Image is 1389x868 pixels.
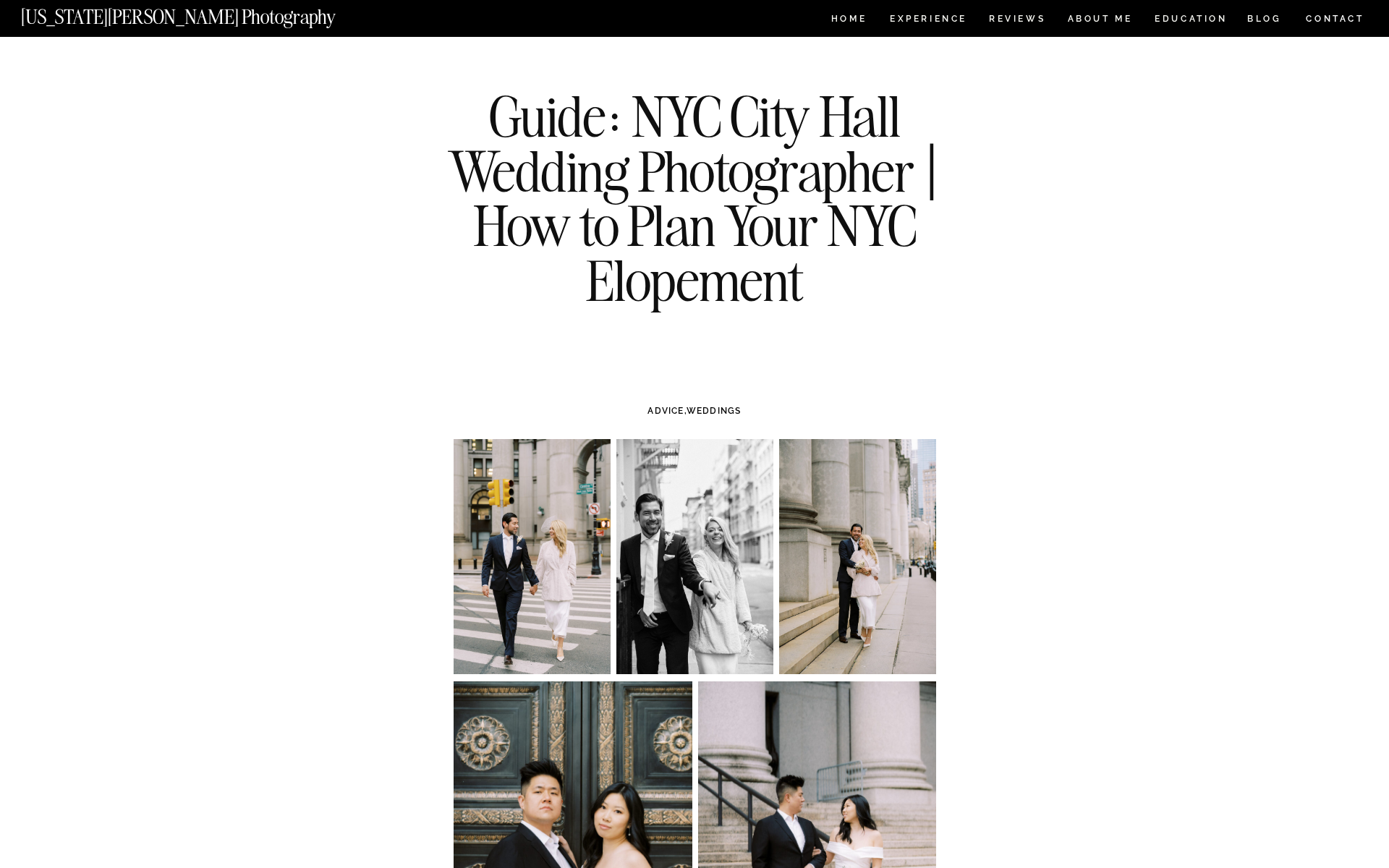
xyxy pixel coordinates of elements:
[779,439,936,674] img: Bride and groom in front of the subway station in downtown Manhattan following their NYC City Hal...
[1305,11,1365,27] a: CONTACT
[432,89,957,307] h1: Guide: NYC City Hall Wedding Photographer | How to Plan Your NYC Elopement
[1247,14,1282,27] a: BLOG
[890,14,966,27] a: Experience
[454,439,611,674] img: Bride and groom crossing Centre St. i downtown Manhattan after eloping at city hall.
[616,439,773,674] img: Bride and groom outside the Soho Grand by NYC city hall wedding photographer
[21,7,384,20] a: [US_STATE][PERSON_NAME] Photography
[687,406,742,416] a: WEDDINGS
[828,14,870,27] a: HOME
[484,404,905,417] h3: ,
[1067,14,1133,27] a: ABOUT ME
[1153,14,1229,27] a: EDUCATION
[647,406,684,416] a: ADVICE
[989,14,1043,27] a: REVIEWS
